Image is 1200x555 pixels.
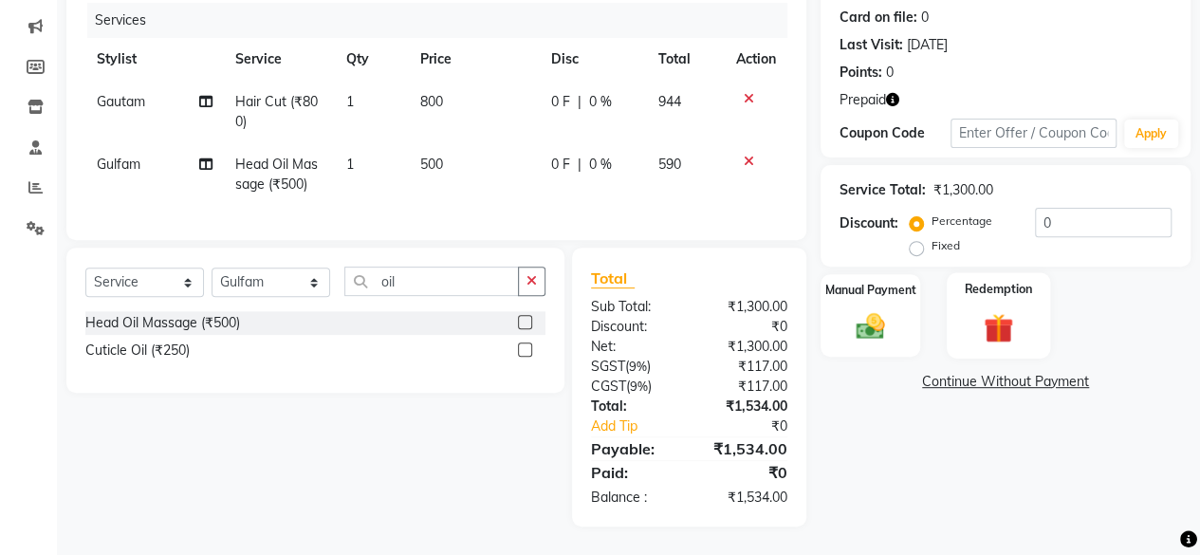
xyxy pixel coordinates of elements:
[907,35,948,55] div: [DATE]
[409,38,540,81] th: Price
[591,268,635,288] span: Total
[85,341,190,361] div: Cuticle Oil (₹250)
[540,38,647,81] th: Disc
[577,488,690,508] div: Balance :
[235,156,318,193] span: Head Oil Massage (₹500)
[689,488,802,508] div: ₹1,534.00
[577,397,690,416] div: Total:
[658,156,681,173] span: 590
[577,437,690,460] div: Payable:
[578,155,582,175] span: |
[840,8,917,28] div: Card on file:
[577,416,708,436] a: Add Tip
[335,38,409,81] th: Qty
[840,123,951,143] div: Coupon Code
[346,156,354,173] span: 1
[577,317,690,337] div: Discount:
[420,93,443,110] span: 800
[578,92,582,112] span: |
[689,397,802,416] div: ₹1,534.00
[708,416,802,436] div: ₹0
[933,180,993,200] div: ₹1,300.00
[689,437,802,460] div: ₹1,534.00
[932,237,960,254] label: Fixed
[551,92,570,112] span: 0 F
[551,155,570,175] span: 0 F
[921,8,929,28] div: 0
[344,267,519,296] input: Search or Scan
[824,372,1187,392] a: Continue Without Payment
[658,93,681,110] span: 944
[577,377,690,397] div: ( )
[689,461,802,484] div: ₹0
[589,92,612,112] span: 0 %
[689,317,802,337] div: ₹0
[577,357,690,377] div: ( )
[689,297,802,317] div: ₹1,300.00
[97,93,145,110] span: Gautam
[629,359,647,374] span: 9%
[825,282,916,299] label: Manual Payment
[346,93,354,110] span: 1
[689,377,802,397] div: ₹117.00
[840,35,903,55] div: Last Visit:
[224,38,335,81] th: Service
[1124,120,1178,148] button: Apply
[932,213,992,230] label: Percentage
[420,156,443,173] span: 500
[577,297,690,317] div: Sub Total:
[725,38,787,81] th: Action
[85,313,240,333] div: Head Oil Massage (₹500)
[591,378,626,395] span: CGST
[630,379,648,394] span: 9%
[840,90,886,110] span: Prepaid
[577,461,690,484] div: Paid:
[591,358,625,375] span: SGST
[647,38,725,81] th: Total
[974,309,1023,346] img: _gift.svg
[847,310,894,343] img: _cash.svg
[951,119,1117,148] input: Enter Offer / Coupon Code
[689,337,802,357] div: ₹1,300.00
[965,280,1033,298] label: Redemption
[87,3,802,38] div: Services
[840,63,882,83] div: Points:
[589,155,612,175] span: 0 %
[97,156,140,173] span: Gulfam
[689,357,802,377] div: ₹117.00
[840,180,926,200] div: Service Total:
[577,337,690,357] div: Net:
[886,63,894,83] div: 0
[235,93,318,130] span: Hair Cut (₹800)
[840,213,898,233] div: Discount:
[85,38,224,81] th: Stylist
